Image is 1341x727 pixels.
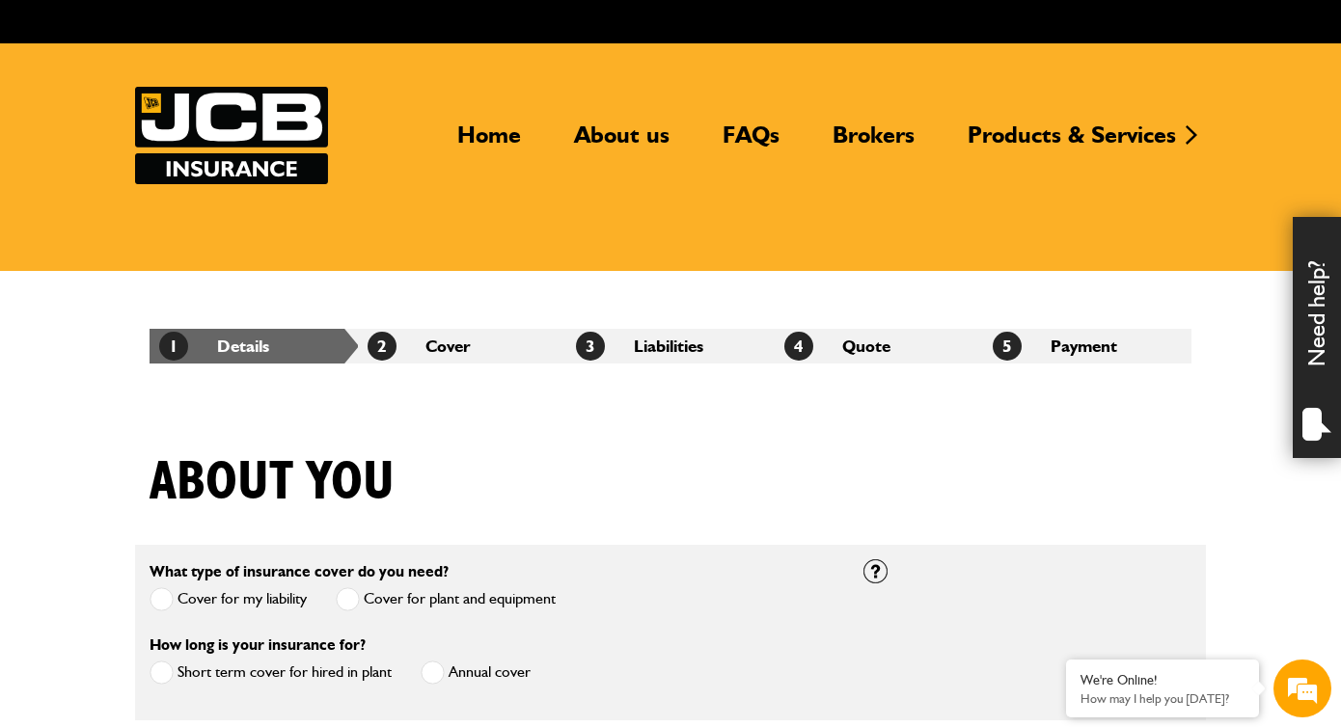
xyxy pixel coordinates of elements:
div: Need help? [1293,217,1341,458]
a: Home [443,121,535,165]
label: Short term cover for hired in plant [150,660,392,685]
p: How may I help you today? [1081,691,1245,706]
div: We're Online! [1081,672,1245,688]
label: How long is your insurance for? [150,637,366,653]
label: What type of insurance cover do you need? [150,564,449,579]
li: Details [150,329,358,363]
span: 4 [784,332,813,361]
h1: About you [150,450,395,515]
li: Payment [983,329,1191,363]
span: 3 [576,332,605,361]
span: 2 [368,332,397,361]
a: Brokers [818,121,929,165]
a: Products & Services [953,121,1190,165]
li: Cover [358,329,566,363]
label: Cover for plant and equipment [336,587,556,611]
li: Liabilities [566,329,775,363]
span: 5 [993,332,1022,361]
span: 1 [159,332,188,361]
a: FAQs [708,121,794,165]
img: JCB Insurance Services logo [135,87,328,184]
label: Cover for my liability [150,587,307,611]
li: Quote [775,329,983,363]
label: Annual cover [421,660,531,685]
a: JCB Insurance Services [135,87,328,184]
a: About us [560,121,684,165]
